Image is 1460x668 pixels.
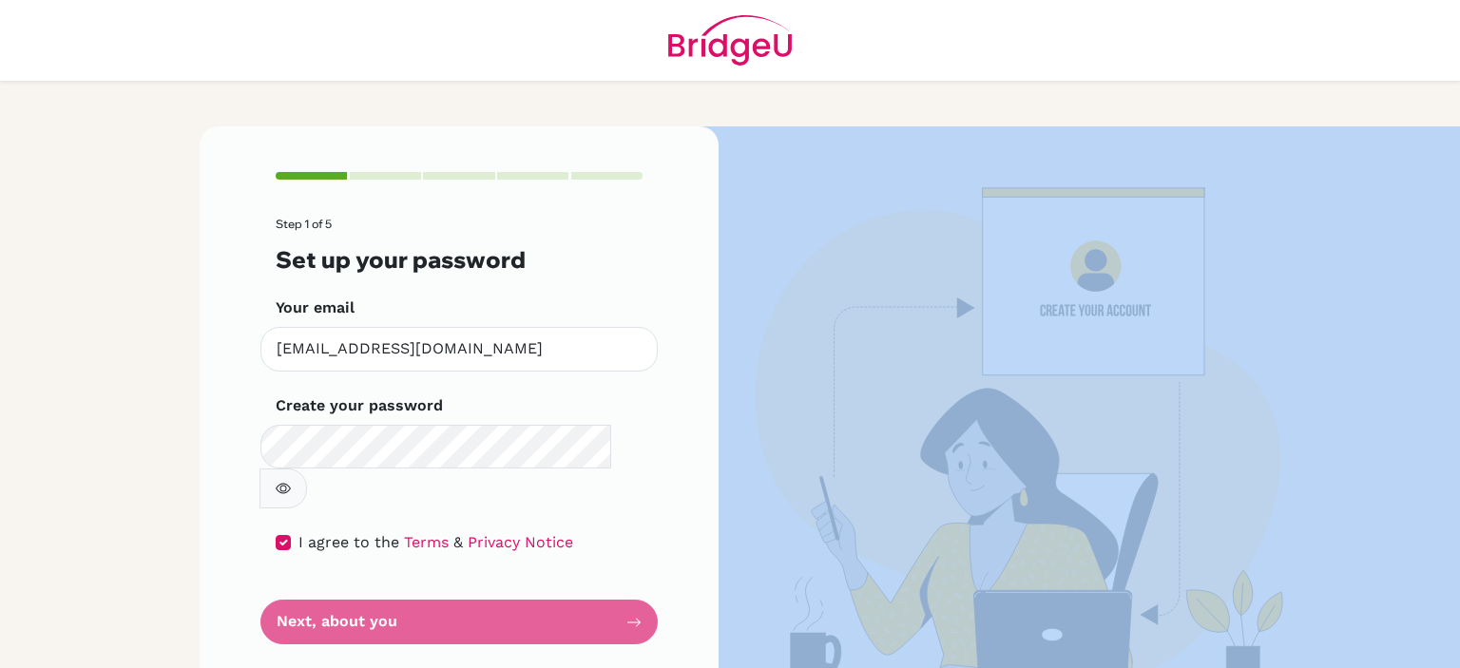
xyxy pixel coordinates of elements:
[298,533,399,551] span: I agree to the
[404,533,449,551] a: Terms
[468,533,573,551] a: Privacy Notice
[276,296,355,319] label: Your email
[453,533,463,551] span: &
[276,217,332,231] span: Step 1 of 5
[276,394,443,417] label: Create your password
[260,327,658,372] input: Insert your email*
[276,246,643,274] h3: Set up your password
